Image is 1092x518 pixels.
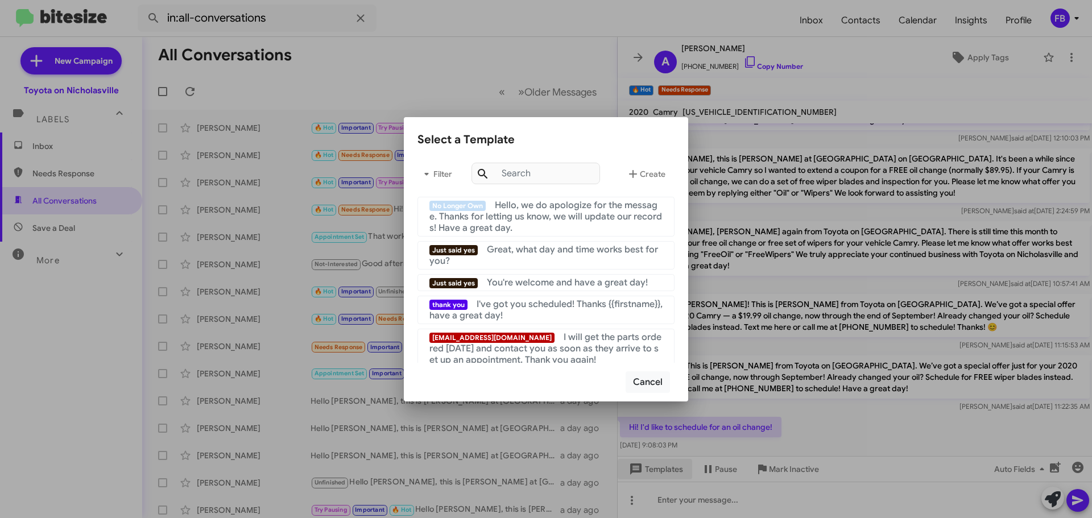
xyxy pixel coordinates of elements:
[429,200,662,234] span: Hello, we do apologize for the message. Thanks for letting us know, we will update our records! H...
[626,164,665,184] span: Create
[429,244,658,267] span: Great, what day and time works best for you?
[417,164,454,184] span: Filter
[429,278,478,288] span: Just said yes
[471,163,600,184] input: Search
[417,131,675,149] div: Select a Template
[429,333,555,343] span: [EMAIL_ADDRESS][DOMAIN_NAME]
[626,371,670,393] button: Cancel
[429,331,661,366] span: I will get the parts ordered [DATE] and contact you as soon as they arrive to set up an appointme...
[429,299,663,321] span: I've got you scheduled! Thanks {{firstname}}, have a great day!
[429,245,478,255] span: Just said yes
[617,160,675,188] button: Create
[487,277,648,288] span: You're welcome and have a great day!
[429,300,468,310] span: thank you
[417,160,454,188] button: Filter
[429,201,486,211] span: No Longer Own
